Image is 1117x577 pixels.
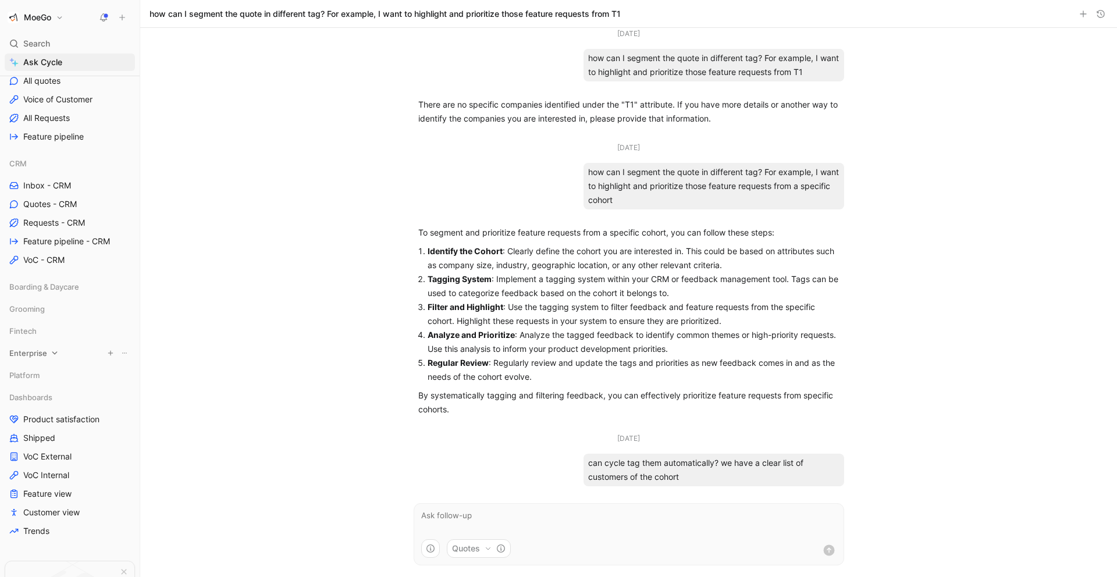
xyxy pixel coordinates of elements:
h1: MoeGo [24,12,51,23]
a: Voice of Customer [5,91,135,108]
span: All Requests [23,112,70,124]
div: Grooming [5,300,135,321]
button: View actions [119,414,130,425]
strong: Identify the Cohort [428,246,503,256]
span: Platform [9,369,40,381]
div: [DATE] [617,433,640,444]
span: Feature pipeline - CRM [23,236,110,247]
button: View actions [119,469,130,481]
span: Boarding & Daycare [9,281,79,293]
a: Trends [5,522,135,540]
span: Inbox - CRM [23,180,71,191]
button: View actions [119,180,130,191]
button: View actions [119,451,130,462]
div: Enterprise [5,344,135,362]
span: VoC Internal [23,469,69,481]
strong: Analyze and Prioritize [428,330,515,340]
button: View actions [119,75,130,87]
p: : Regularly review and update the tags and priorities as new feedback comes in and as the needs o... [428,356,839,384]
span: Shipped [23,432,55,444]
span: Ask Cycle [23,55,62,69]
div: Platform [5,366,135,387]
strong: Filter and Highlight [428,302,503,312]
div: Grooming [5,300,135,318]
button: View actions [119,217,130,229]
span: VoC External [23,451,72,462]
button: View actions [119,131,130,143]
div: Fintech [5,322,135,340]
div: Boarding & Daycare [5,278,135,299]
div: Main sectionInbox - All feedbacksAll quotesVoice of CustomerAll RequestsFeature pipeline [5,31,135,145]
strong: Regular Review [428,358,489,368]
button: View actions [119,507,130,518]
p: To segment and prioritize feature requests from a specific cohort, you can follow these steps: [418,226,839,240]
div: [DATE] [617,28,640,40]
span: Fintech [9,325,37,337]
p: There are no specific companies identified under the "T1" attribute. If you have more details or ... [418,98,839,126]
span: Product satisfaction [23,414,99,425]
span: Feature view [23,488,72,500]
a: All quotes [5,72,135,90]
a: Inbox - CRM [5,177,135,194]
button: Quotes [447,539,511,558]
div: Platform [5,366,135,384]
span: Trends [23,525,49,537]
div: Search [5,35,135,52]
span: CRM [9,158,27,169]
h1: how can I segment the quote in different tag? For example, I want to highlight and prioritize tho... [150,8,621,20]
p: : Clearly define the cohort you are interested in. This could be based on attributes such as comp... [428,244,839,272]
a: Shipped [5,429,135,447]
div: DashboardsProduct satisfactionShippedVoC ExternalVoC InternalFeature viewCustomer viewTrends [5,389,135,540]
div: Boarding & Daycare [5,278,135,295]
p: : Implement a tagging system within your CRM or feedback management tool. Tags can be used to cat... [428,272,839,300]
strong: Tagging System [428,274,492,284]
span: Requests - CRM [23,217,85,229]
div: Enterprise [5,344,135,365]
button: View actions [119,112,130,124]
button: MoeGoMoeGo [5,9,66,26]
span: Voice of Customer [23,94,93,105]
a: All Requests [5,109,135,127]
a: Feature pipeline [5,128,135,145]
a: Customer view [5,504,135,521]
button: View actions [119,254,130,266]
button: View actions [119,525,130,537]
a: Requests - CRM [5,214,135,231]
div: Dashboards [5,389,135,406]
a: Quotes - CRM [5,195,135,213]
div: how can I segment the quote in different tag? For example, I want to highlight and prioritize tho... [584,49,844,81]
div: how can I segment the quote in different tag? For example, I want to highlight and prioritize tho... [584,163,844,209]
div: CRM [5,155,135,172]
button: View actions [119,488,130,500]
a: Product satisfaction [5,411,135,428]
span: Search [23,37,50,51]
p: : Use the tagging system to filter feedback and feature requests from the specific cohort. Highli... [428,300,839,328]
div: can cycle tag them automatically? we have a clear list of customers of the cohort [584,454,844,486]
a: Feature pipeline - CRM [5,233,135,250]
a: VoC - CRM [5,251,135,269]
span: All quotes [23,75,61,87]
button: View actions [119,198,130,210]
button: View actions [119,94,130,105]
a: VoC Internal [5,466,135,484]
a: VoC External [5,448,135,465]
span: Feature pipeline [23,131,84,143]
div: Fintech [5,322,135,343]
span: Enterprise [9,347,47,359]
p: By systematically tagging and filtering feedback, you can effectively prioritize feature requests... [418,389,839,416]
div: [DATE] [617,142,640,154]
span: Customer view [23,507,80,518]
button: View actions [119,236,130,247]
button: View actions [119,432,130,444]
p: : Analyze the tagged feedback to identify common themes or high-priority requests. Use this analy... [428,328,839,356]
span: VoC - CRM [23,254,65,266]
span: Dashboards [9,391,52,403]
a: Ask Cycle [5,54,135,71]
span: Quotes - CRM [23,198,77,210]
span: Grooming [9,303,45,315]
div: CRMInbox - CRMQuotes - CRMRequests - CRMFeature pipeline - CRMVoC - CRM [5,155,135,269]
img: MoeGo [8,12,19,23]
a: Feature view [5,485,135,503]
